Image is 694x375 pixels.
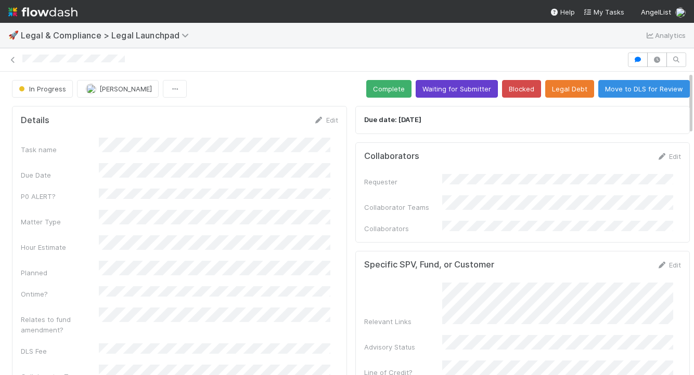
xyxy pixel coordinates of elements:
div: Planned [21,267,99,278]
a: My Tasks [583,7,624,17]
div: Hour Estimate [21,242,99,252]
button: Blocked [502,80,541,98]
img: avatar_0b1dbcb8-f701-47e0-85bc-d79ccc0efe6c.png [86,84,96,94]
h5: Details [21,115,49,126]
button: In Progress [12,80,73,98]
div: DLS Fee [21,346,99,356]
button: Waiting for Submitter [416,80,498,98]
button: Legal Debt [545,80,594,98]
a: Edit [657,152,681,160]
div: Due Date [21,170,99,180]
div: Collaborator Teams [364,202,442,212]
div: Advisory Status [364,342,442,352]
button: Move to DLS for Review [598,80,690,98]
span: [PERSON_NAME] [99,85,152,93]
div: Help [550,7,575,17]
a: Analytics [645,29,686,42]
span: AngelList [641,8,671,16]
h5: Collaborators [364,151,419,162]
a: Edit [314,116,338,124]
a: Edit [657,261,681,269]
div: P0 ALERT? [21,191,99,202]
img: avatar_0b1dbcb8-f701-47e0-85bc-d79ccc0efe6c.png [675,7,686,18]
div: Task name [21,144,99,155]
div: Matter Type [21,217,99,227]
span: My Tasks [583,8,624,16]
div: Relates to fund amendment? [21,314,99,335]
button: Complete [366,80,412,98]
span: 🚀 [8,31,19,39]
span: In Progress [17,85,66,93]
h5: Specific SPV, Fund, or Customer [364,260,494,270]
div: Relevant Links [364,316,442,327]
div: Collaborators [364,223,442,234]
div: Requester [364,177,442,187]
div: Ontime? [21,289,99,299]
button: [PERSON_NAME] [77,80,159,98]
strong: Due date: [DATE] [364,115,421,124]
span: Legal & Compliance > Legal Launchpad [21,30,194,41]
img: logo-inverted-e16ddd16eac7371096b0.svg [8,3,78,21]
